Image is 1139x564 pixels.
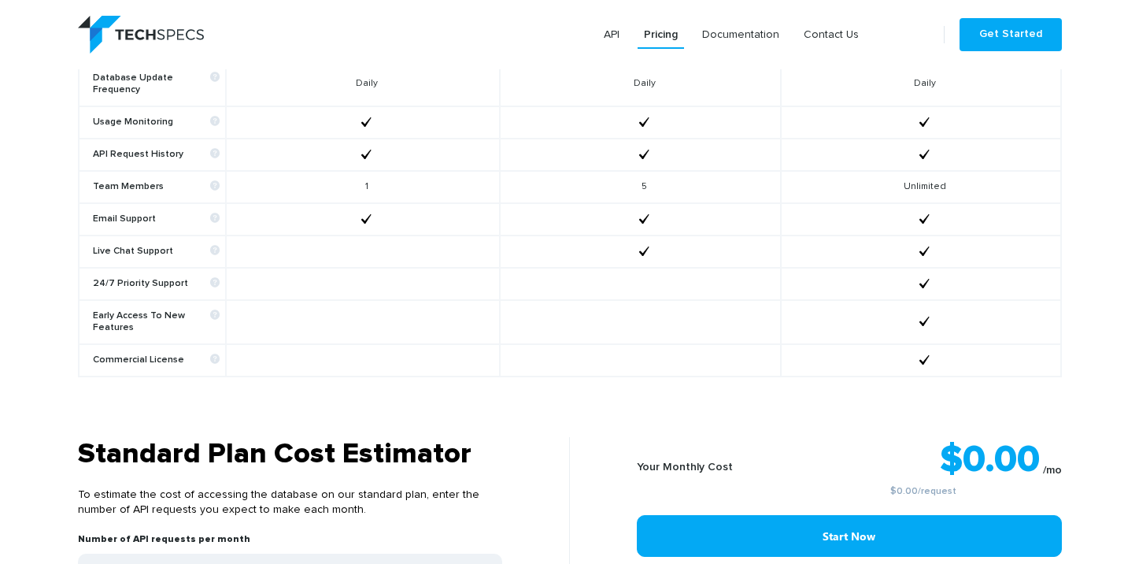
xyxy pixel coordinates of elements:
[93,310,220,334] b: Early Access To New Features
[78,437,502,472] h3: Standard Plan Cost Estimator
[78,16,204,54] img: logo
[500,171,781,203] td: 5
[93,181,220,193] b: Team Members
[93,354,220,366] b: Commercial License
[93,278,220,290] b: 24/7 Priority Support
[93,213,220,225] b: Email Support
[500,62,781,106] td: Daily
[696,20,786,49] a: Documentation
[93,246,220,258] b: Live Chat Support
[78,472,502,533] p: To estimate the cost of accessing the database on our standard plan, enter the number of API requ...
[93,149,220,161] b: API Request History
[1043,465,1062,476] sub: /mo
[638,20,684,49] a: Pricing
[960,18,1062,51] a: Get Started
[890,487,918,496] a: $0.00
[781,171,1060,203] td: Unlimited
[637,462,733,473] b: Your Monthly Cost
[597,20,626,49] a: API
[226,62,500,106] td: Daily
[226,171,500,203] td: 1
[781,62,1060,106] td: Daily
[786,487,1062,496] small: /request
[637,515,1062,557] a: Start Now
[93,117,220,128] b: Usage Monitoring
[940,441,1040,479] strong: $0.00
[78,533,250,554] label: Number of API requests per month
[93,72,220,96] b: Database Update Frequency
[797,20,865,49] a: Contact Us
